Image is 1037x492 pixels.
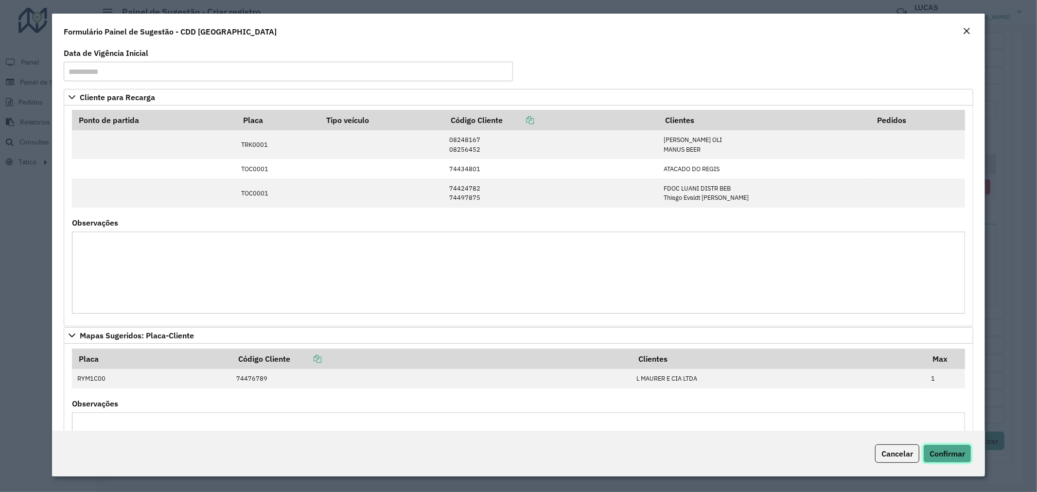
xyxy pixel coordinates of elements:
[72,110,236,130] th: Ponto de partida
[659,130,871,159] td: [PERSON_NAME] OLI MANUS BEER
[72,217,118,228] label: Observações
[80,332,194,339] span: Mapas Sugeridos: Placa-Cliente
[444,110,659,130] th: Código Cliente
[963,27,970,35] em: Fechar
[960,25,973,38] button: Close
[926,369,965,388] td: 1
[64,89,974,105] a: Cliente para Recarga
[926,349,965,369] th: Max
[64,26,277,37] h4: Formulário Painel de Sugestão - CDD [GEOGRAPHIC_DATA]
[875,444,919,463] button: Cancelar
[632,369,926,388] td: L MAURER E CIA LTDA
[923,444,971,463] button: Confirmar
[444,159,659,178] td: 74434801
[444,130,659,159] td: 08248167 08256452
[659,110,871,130] th: Clientes
[64,327,974,344] a: Mapas Sugeridos: Placa-Cliente
[236,159,319,178] td: TOC0001
[231,349,632,369] th: Código Cliente
[319,110,444,130] th: Tipo veículo
[632,349,926,369] th: Clientes
[659,159,871,178] td: ATACADO DO REGIS
[290,354,321,364] a: Copiar
[64,47,148,59] label: Data de Vigência Inicial
[72,398,118,409] label: Observações
[444,178,659,207] td: 74424782 74497875
[236,130,319,159] td: TRK0001
[930,449,965,458] span: Confirmar
[72,369,231,388] td: RYM1C00
[870,110,965,130] th: Pedidos
[503,115,534,125] a: Copiar
[80,93,155,101] span: Cliente para Recarga
[64,105,974,326] div: Cliente para Recarga
[236,178,319,207] td: TOC0001
[659,178,871,207] td: FDOC LUANI DISTR BEB Thiago Evaldt [PERSON_NAME]
[236,110,319,130] th: Placa
[72,349,231,369] th: Placa
[231,369,632,388] td: 74476789
[881,449,913,458] span: Cancelar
